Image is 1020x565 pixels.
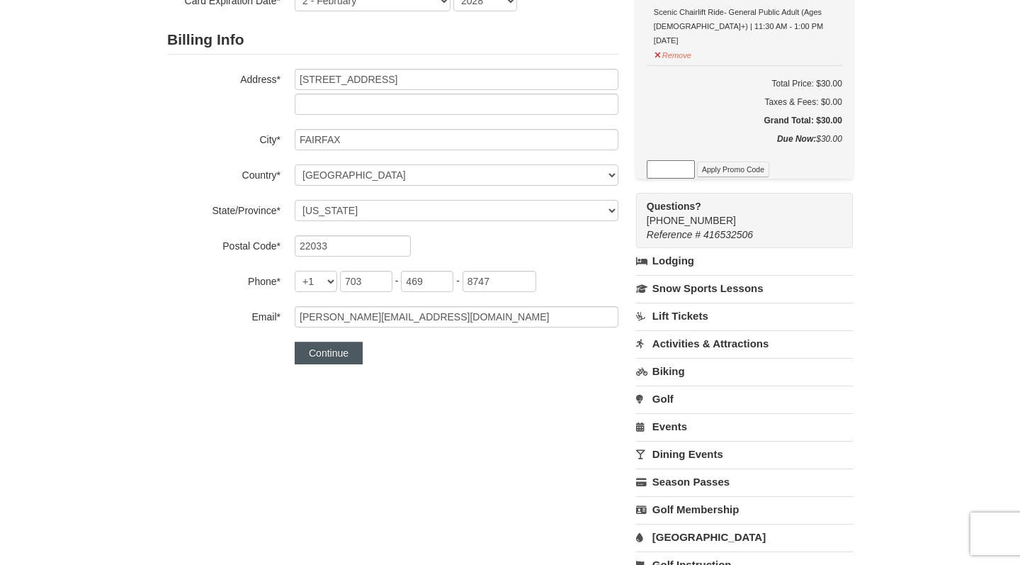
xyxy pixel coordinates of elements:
[636,469,853,495] a: Season Passes
[295,129,618,150] input: City
[167,164,280,182] label: Country*
[167,235,280,253] label: Postal Code*
[295,69,618,90] input: Billing Info
[647,201,701,212] strong: Questions?
[636,275,853,301] a: Snow Sports Lessons
[167,129,280,147] label: City*
[647,199,827,226] span: [PHONE_NUMBER]
[647,95,842,109] div: Taxes & Fees: $0.00
[456,275,460,286] span: -
[647,77,842,91] h6: Total Price: $30.00
[777,134,816,144] strong: Due Now:
[340,271,392,292] input: xxx
[401,271,453,292] input: xxx
[636,358,853,384] a: Biking
[295,235,411,257] input: Postal Code
[647,229,701,240] span: Reference #
[167,306,280,324] label: Email*
[636,441,853,467] a: Dining Events
[463,271,536,292] input: xxxx
[395,275,399,286] span: -
[647,132,842,160] div: $30.00
[636,330,853,357] a: Activities & Attractions
[167,69,280,86] label: Address*
[636,248,853,274] a: Lodging
[703,229,753,240] span: 416532506
[167,271,280,289] label: Phone*
[636,303,853,329] a: Lift Tickets
[636,413,853,440] a: Events
[647,113,842,128] h5: Grand Total: $30.00
[636,496,853,522] a: Golf Membership
[636,524,853,550] a: [GEOGRAPHIC_DATA]
[654,45,692,62] button: Remove
[167,26,618,55] h2: Billing Info
[697,162,769,177] button: Apply Promo Code
[636,386,853,412] a: Golf
[167,200,280,218] label: State/Province*
[295,342,363,364] button: Continue
[295,306,618,328] input: Email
